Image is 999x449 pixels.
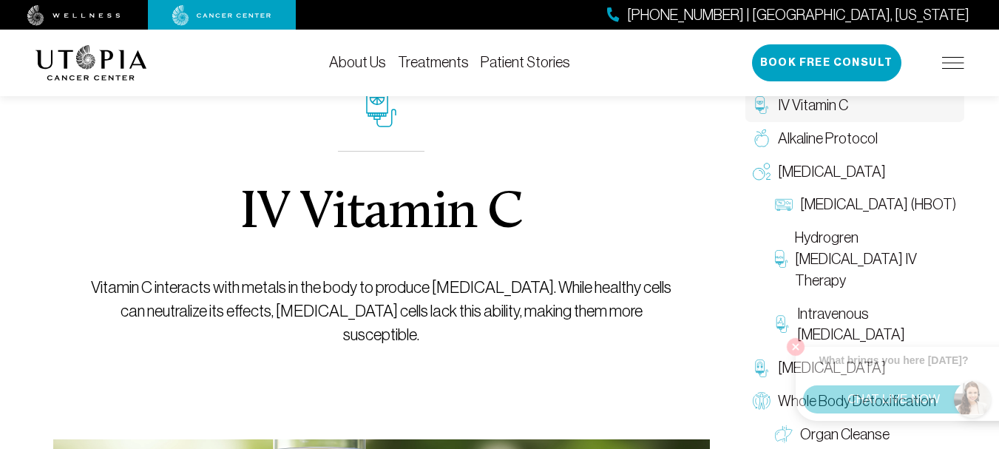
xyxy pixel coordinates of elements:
span: Hydrogren [MEDICAL_DATA] IV Therapy [795,227,957,291]
img: Oxygen Therapy [753,163,771,180]
span: Whole Body Detoxification [778,391,936,412]
a: Treatments [398,54,469,70]
a: Intravenous [MEDICAL_DATA] [768,297,964,352]
img: IV Vitamin C [753,96,771,114]
img: Intravenous Ozone Therapy [775,315,790,333]
img: cancer center [172,5,271,26]
a: Patient Stories [481,54,570,70]
span: [PHONE_NUMBER] | [GEOGRAPHIC_DATA], [US_STATE] [627,4,969,26]
img: wellness [27,5,121,26]
a: About Us [329,54,386,70]
img: logo [35,45,147,81]
img: Whole Body Detoxification [753,392,771,410]
span: [MEDICAL_DATA] [778,357,886,379]
a: [MEDICAL_DATA] (HBOT) [768,188,964,221]
a: [PHONE_NUMBER] | [GEOGRAPHIC_DATA], [US_STATE] [607,4,969,26]
span: Organ Cleanse [800,424,890,445]
img: Organ Cleanse [775,425,793,443]
img: Chelation Therapy [753,359,771,377]
img: icon [366,85,396,127]
h1: IV Vitamin C [240,187,523,240]
img: icon-hamburger [942,57,964,69]
span: Alkaline Protocol [778,128,878,149]
a: [MEDICAL_DATA] [745,351,964,385]
a: Alkaline Protocol [745,122,964,155]
a: [MEDICAL_DATA] [745,155,964,189]
span: [MEDICAL_DATA] [778,161,886,183]
a: IV Vitamin C [745,89,964,122]
img: Hydrogren Peroxide IV Therapy [775,250,788,268]
button: Book Free Consult [752,44,901,81]
span: Intravenous [MEDICAL_DATA] [797,303,956,346]
img: Hyperbaric Oxygen Therapy (HBOT) [775,196,793,214]
a: Whole Body Detoxification [745,385,964,418]
span: [MEDICAL_DATA] (HBOT) [800,194,956,215]
a: Hydrogren [MEDICAL_DATA] IV Therapy [768,221,964,297]
img: Alkaline Protocol [753,129,771,147]
p: Vitamin C interacts with metals in the body to produce [MEDICAL_DATA]. While healthy cells can ne... [87,276,676,347]
span: IV Vitamin C [778,95,848,116]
